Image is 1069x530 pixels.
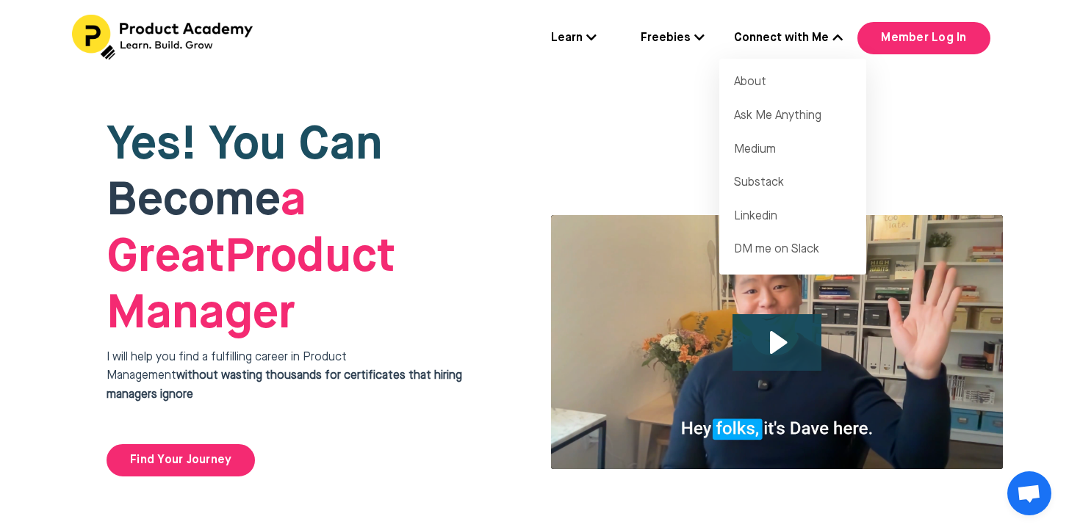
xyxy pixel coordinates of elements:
[719,200,866,234] a: Linkedin
[734,29,843,48] a: Connect with Me
[107,352,462,401] span: I will help you find a fulfilling career in Product Management
[72,15,256,60] img: Header Logo
[641,29,705,48] a: Freebies
[1007,471,1051,515] div: Open chat
[733,314,821,371] button: Play Video: file-uploads/sites/127338/video/4ffeae-3e1-a2cd-5ad6-eac528a42_Why_I_built_product_ac...
[857,22,990,54] a: Member Log In
[719,100,866,134] a: Ask Me Anything
[719,167,866,200] a: Substack
[719,233,866,267] a: DM me on Slack
[551,29,597,48] a: Learn
[107,444,255,476] a: Find Your Journey
[719,66,866,100] a: About
[107,178,395,338] span: Product Manager
[107,122,383,169] span: Yes! You Can
[107,178,306,281] strong: a Great
[107,370,462,401] strong: without wasting thousands for certificates that hiring managers ignore
[719,134,866,167] a: Medium
[107,178,281,225] span: Become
